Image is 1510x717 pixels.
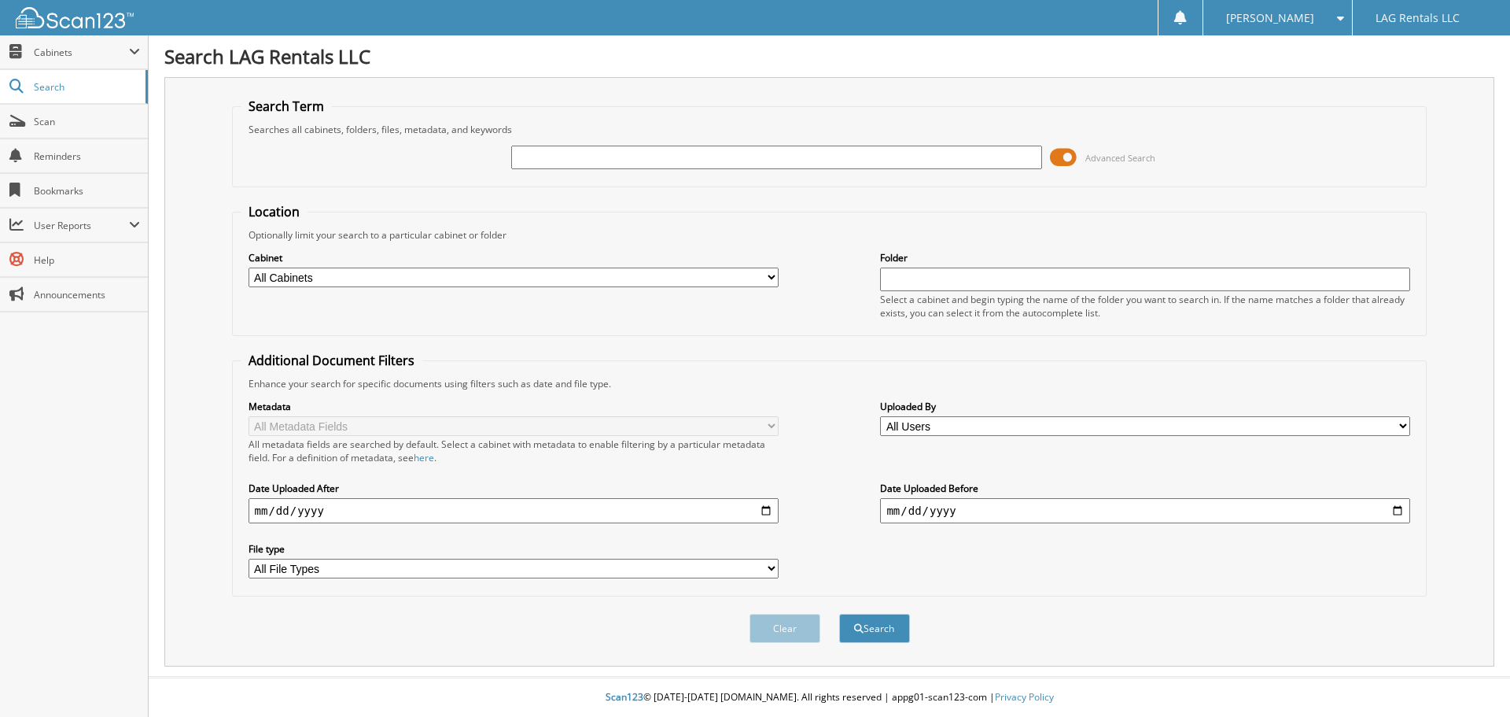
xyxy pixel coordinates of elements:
label: Date Uploaded After [249,482,779,495]
a: Privacy Policy [995,690,1054,704]
iframe: Chat Widget [1431,641,1510,717]
span: Advanced Search [1085,152,1155,164]
h1: Search LAG Rentals LLC [164,43,1494,69]
input: start [249,498,779,523]
label: Cabinet [249,251,779,264]
span: Scan [34,115,140,128]
img: scan123-logo-white.svg [16,7,134,28]
legend: Location [241,203,308,220]
span: Scan123 [606,690,643,704]
div: Enhance your search for specific documents using filters such as date and file type. [241,377,1419,390]
div: All metadata fields are searched by default. Select a cabinet with metadata to enable filtering b... [249,438,779,464]
input: end [880,498,1410,523]
span: Reminders [34,150,140,163]
span: Announcements [34,288,140,301]
legend: Additional Document Filters [241,352,422,369]
div: Select a cabinet and begin typing the name of the folder you want to search in. If the name match... [880,293,1410,320]
span: User Reports [34,219,129,232]
div: Optionally limit your search to a particular cabinet or folder [241,228,1419,242]
label: Date Uploaded Before [880,482,1410,495]
span: Help [34,253,140,267]
div: Searches all cabinets, folders, files, metadata, and keywords [241,123,1419,136]
span: Bookmarks [34,184,140,198]
span: Cabinets [34,46,129,59]
legend: Search Term [241,98,332,115]
a: here [414,451,434,464]
label: Uploaded By [880,400,1410,413]
label: Folder [880,251,1410,264]
button: Clear [749,614,820,643]
button: Search [839,614,910,643]
label: File type [249,542,779,556]
div: © [DATE]-[DATE] [DOMAIN_NAME]. All rights reserved | appg01-scan123-com | [149,678,1510,717]
label: Metadata [249,400,779,413]
span: Search [34,80,138,94]
span: LAG Rentals LLC [1376,13,1460,23]
span: [PERSON_NAME] [1226,13,1314,23]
